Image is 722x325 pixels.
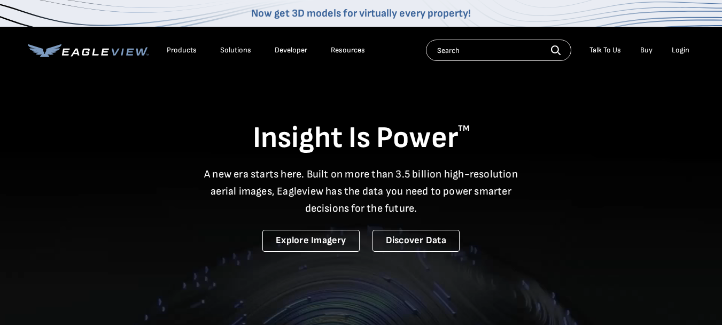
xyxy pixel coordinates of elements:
[198,166,525,217] p: A new era starts here. Built on more than 3.5 billion high-resolution aerial images, Eagleview ha...
[589,45,621,55] div: Talk To Us
[458,123,470,134] sup: TM
[167,45,197,55] div: Products
[251,7,471,20] a: Now get 3D models for virtually every property!
[672,45,689,55] div: Login
[262,230,360,252] a: Explore Imagery
[28,120,695,157] h1: Insight Is Power
[275,45,307,55] a: Developer
[426,40,571,61] input: Search
[220,45,251,55] div: Solutions
[372,230,460,252] a: Discover Data
[331,45,365,55] div: Resources
[640,45,653,55] a: Buy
